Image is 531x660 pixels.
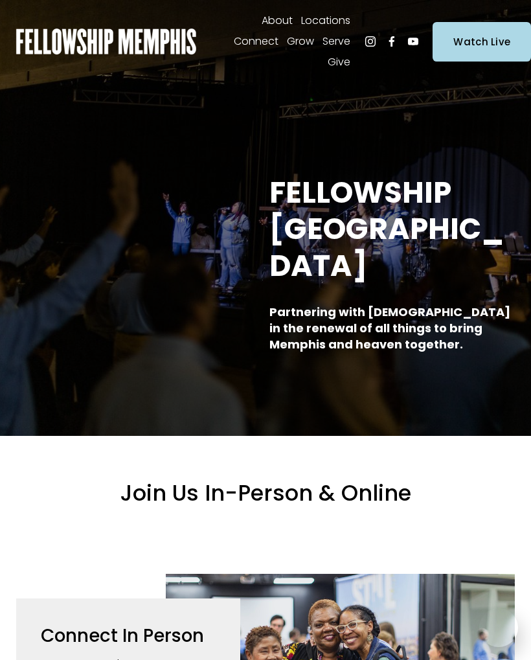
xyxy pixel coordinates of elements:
[328,52,350,73] a: folder dropdown
[322,31,350,52] a: folder dropdown
[385,35,398,48] a: Facebook
[269,172,504,286] strong: FELLOWSHIP [GEOGRAPHIC_DATA]
[322,32,350,51] span: Serve
[16,479,515,508] h2: Join Us In-Person & Online
[301,10,350,31] a: folder dropdown
[269,304,513,352] strong: Partnering with [DEMOGRAPHIC_DATA] in the renewal of all things to bring Memphis and heaven toget...
[16,28,197,54] img: Fellowship Memphis
[301,12,350,30] span: Locations
[287,31,314,52] a: folder dropdown
[41,623,204,648] h3: Connect In Person
[234,32,278,51] span: Connect
[364,35,377,48] a: Instagram
[287,32,314,51] span: Grow
[262,10,293,31] a: folder dropdown
[262,12,293,30] span: About
[407,35,420,48] a: YouTube
[328,53,350,72] span: Give
[234,31,278,52] a: folder dropdown
[433,22,531,62] a: Watch Live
